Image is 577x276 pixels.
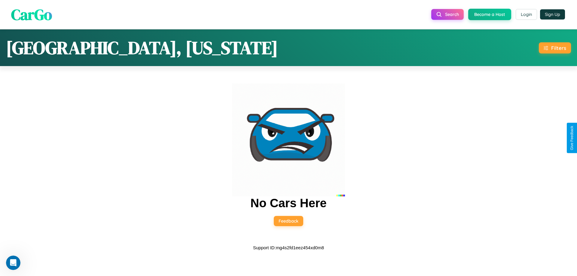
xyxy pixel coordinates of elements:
h2: No Cars Here [250,196,326,210]
div: Filters [551,45,566,51]
h1: [GEOGRAPHIC_DATA], [US_STATE] [6,35,278,60]
p: Support ID: mg4s2fd1eez454xd0m8 [253,244,324,252]
iframe: Intercom live chat [6,256,20,270]
img: car [232,83,345,196]
button: Search [431,9,464,20]
span: CarGo [11,4,52,25]
div: Give Feedback [570,126,574,150]
span: Search [445,12,459,17]
button: Filters [539,42,571,53]
button: Feedback [274,216,303,226]
button: Login [516,9,537,20]
button: Sign Up [540,9,565,20]
button: Become a Host [468,9,511,20]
